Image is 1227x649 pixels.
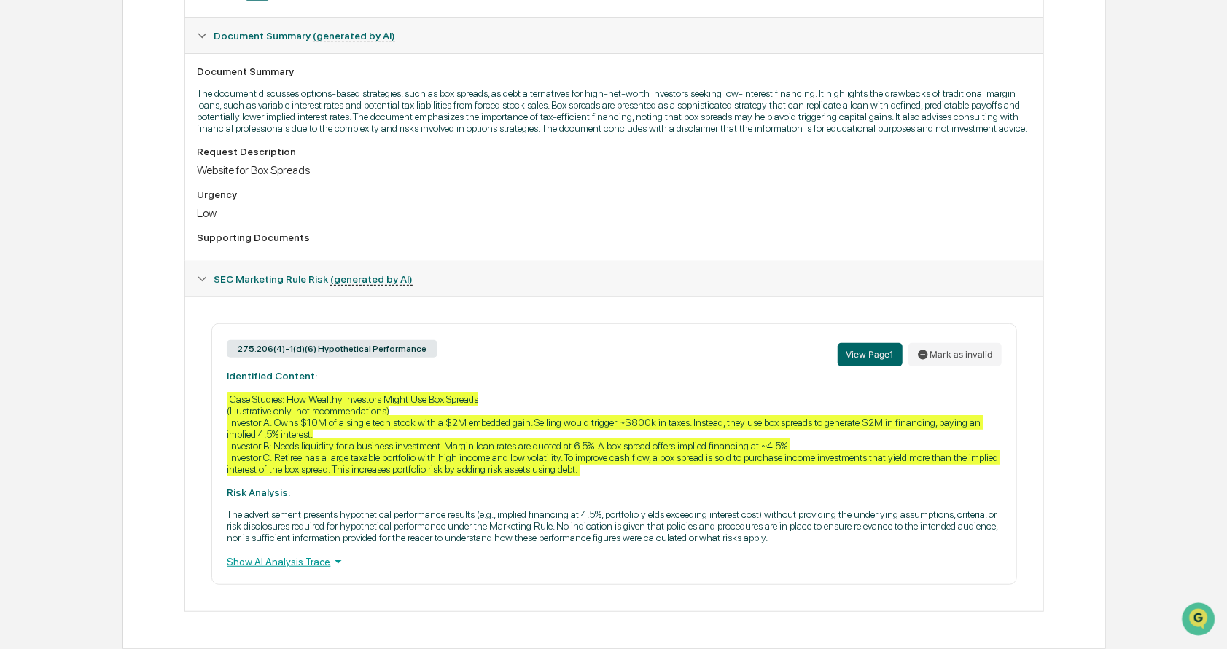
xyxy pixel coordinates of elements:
[197,66,1031,77] div: Document Summary
[227,370,317,382] strong: Identified Content:
[197,163,1031,177] div: Website for Box Spreads
[248,115,265,133] button: Start new chat
[214,30,395,42] span: Document Summary
[227,340,437,358] div: 275.206(4)-1(d)(6) Hypothetical Performance
[185,296,1043,611] div: Document Summary (generated by AI)
[227,392,1000,476] div: Case Studies: How Wealthy Investors Might Use Box Spreads (Illustrative only not recommendations)...
[214,273,413,285] span: SEC Marketing Rule Risk
[50,125,184,137] div: We're available if you need us!
[15,30,265,53] p: How can we help?
[197,189,1031,200] div: Urgency
[15,212,26,224] div: 🔎
[50,111,239,125] div: Start new chat
[15,111,41,137] img: 1746055101610-c473b297-6a78-478c-a979-82029cc54cd1
[197,146,1031,157] div: Request Description
[29,211,92,225] span: Data Lookup
[9,205,98,231] a: 🔎Data Lookup
[1180,601,1220,640] iframe: Open customer support
[29,183,94,197] span: Preclearance
[185,53,1043,261] div: Document Summary (generated by AI)
[227,554,1001,570] div: Show AI Analysis Trace
[227,508,1001,543] p: The advertisement presents hypothetical performance results (e.g., implied financing at 4.5%, por...
[330,273,413,286] u: (generated by AI)
[185,261,1043,296] div: SEC Marketing Rule Risk (generated by AI)
[100,177,187,203] a: 🗄️Attestations
[838,343,903,366] button: View Page1
[106,184,117,196] div: 🗄️
[15,184,26,196] div: 🖐️
[9,177,100,203] a: 🖐️Preclearance
[197,206,1031,220] div: Low
[145,246,176,257] span: Pylon
[197,232,1031,243] div: Supporting Documents
[120,183,181,197] span: Attestations
[908,343,1002,366] button: Mark as invalid
[185,18,1043,53] div: Document Summary (generated by AI)
[313,30,395,42] u: (generated by AI)
[227,487,290,498] strong: Risk Analysis:
[197,87,1031,134] p: The document discusses options-based strategies, such as box spreads, as debt alternatives for hi...
[103,245,176,257] a: Powered byPylon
